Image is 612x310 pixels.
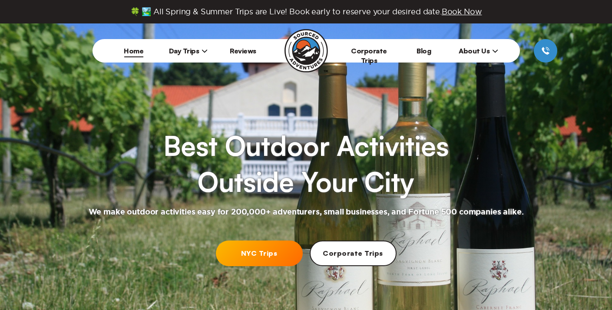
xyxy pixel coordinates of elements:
a: Reviews [230,46,256,55]
span: About Us [459,46,498,55]
a: Corporate Trips [310,241,397,266]
a: Blog [417,46,431,55]
h2: We make outdoor activities easy for 200,000+ adventurers, small businesses, and Fortune 500 compa... [89,207,524,218]
span: Book Now [442,7,482,16]
h1: Best Outdoor Activities Outside Your City [163,128,448,200]
span: 🍀 🏞️ All Spring & Summer Trips are Live! Book early to reserve your desired date. [130,7,482,16]
span: Day Trips [169,46,208,55]
img: Sourced Adventures company logo [284,29,328,73]
a: Corporate Trips [351,46,387,65]
a: Home [124,46,143,55]
a: NYC Trips [216,241,303,266]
